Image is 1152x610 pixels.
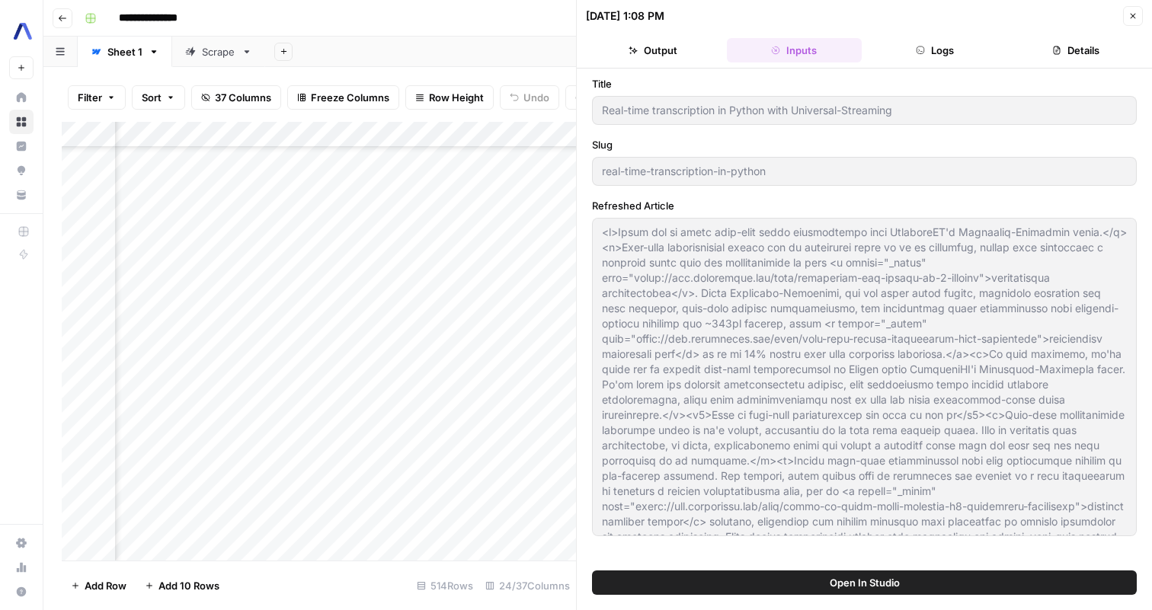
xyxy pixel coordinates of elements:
[411,573,479,598] div: 514 Rows
[9,531,34,555] a: Settings
[868,38,1003,62] button: Logs
[9,18,37,45] img: AssemblyAI Logo
[586,8,664,24] div: [DATE] 1:08 PM
[311,90,389,105] span: Freeze Columns
[68,85,126,110] button: Filter
[142,90,162,105] span: Sort
[592,76,1137,91] label: Title
[191,85,281,110] button: 37 Columns
[9,158,34,183] a: Opportunities
[500,85,559,110] button: Undo
[9,134,34,158] a: Insights
[830,575,900,590] span: Open In Studio
[592,570,1137,595] button: Open In Studio
[9,12,34,50] button: Workspace: AssemblyAI
[9,110,34,134] a: Browse
[523,90,549,105] span: Undo
[202,44,235,59] div: Scrape
[136,573,229,598] button: Add 10 Rows
[727,38,862,62] button: Inputs
[62,573,136,598] button: Add Row
[132,85,185,110] button: Sort
[172,37,265,67] a: Scrape
[215,90,271,105] span: 37 Columns
[1008,38,1143,62] button: Details
[9,580,34,604] button: Help + Support
[9,85,34,110] a: Home
[9,555,34,580] a: Usage
[405,85,494,110] button: Row Height
[107,44,142,59] div: Sheet 1
[287,85,399,110] button: Freeze Columns
[78,90,102,105] span: Filter
[9,183,34,207] a: Your Data
[586,38,721,62] button: Output
[592,137,1137,152] label: Slug
[479,573,576,598] div: 24/37 Columns
[78,37,172,67] a: Sheet 1
[429,90,484,105] span: Row Height
[158,578,219,593] span: Add 10 Rows
[592,198,1137,213] label: Refreshed Article
[85,578,126,593] span: Add Row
